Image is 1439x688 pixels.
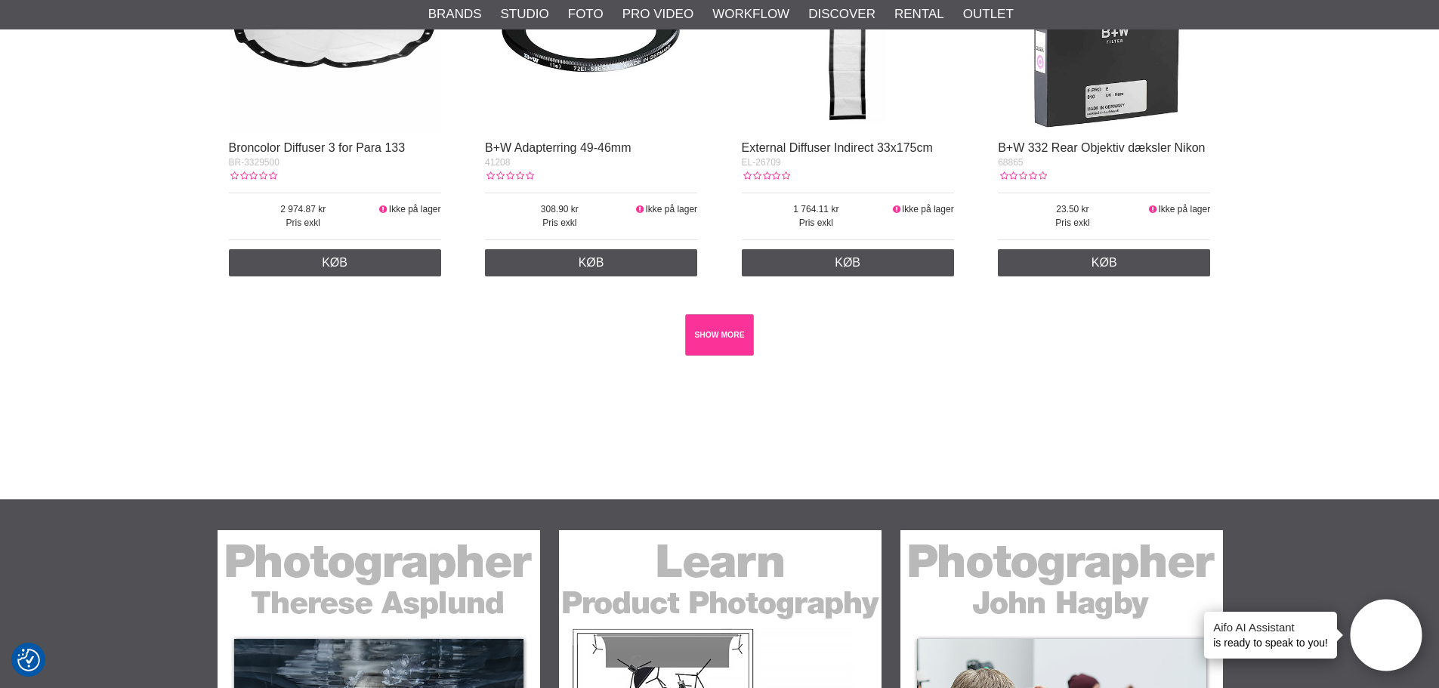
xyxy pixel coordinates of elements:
[891,204,902,214] i: Ikke på lager
[998,202,1147,216] span: 23.50
[685,314,754,356] a: SHOW MORE
[229,216,378,230] span: Pris exkl
[1204,612,1337,659] div: is ready to speak to you!
[998,169,1046,183] div: Kundebedømmelse: 0
[1158,204,1210,214] span: Ikke på lager
[622,5,693,24] a: Pro Video
[894,5,944,24] a: Rental
[742,216,891,230] span: Pris exkl
[485,141,631,154] a: B+W Adapterring 49-46mm
[389,204,441,214] span: Ikke på lager
[485,249,697,276] a: Køb
[17,649,40,671] img: Revisit consent button
[742,157,781,168] span: EL-26709
[902,204,954,214] span: Ikke på lager
[229,157,279,168] span: BR-3329500
[229,141,406,154] a: Broncolor Diffuser 3 for Para 133
[998,157,1023,168] span: 68865
[501,5,549,24] a: Studio
[485,157,510,168] span: 41208
[635,204,646,214] i: Ikke på lager
[378,204,389,214] i: Ikke på lager
[712,5,789,24] a: Workflow
[485,202,635,216] span: 308.90
[229,202,378,216] span: 2 974.87
[742,141,933,154] a: External Diffuser Indirect 33x175cm
[645,204,697,214] span: Ikke på lager
[485,216,635,230] span: Pris exkl
[742,202,891,216] span: 1 764.11
[568,5,604,24] a: Foto
[742,169,790,183] div: Kundebedømmelse: 0
[998,216,1147,230] span: Pris exkl
[963,5,1014,24] a: Outlet
[229,249,441,276] a: Køb
[1213,619,1328,635] h4: Aifo AI Assistant
[998,141,1205,154] a: B+W 332 Rear Objektiv dæksler Nikon
[808,5,875,24] a: Discover
[742,249,954,276] a: Køb
[17,646,40,674] button: Samtykkepræferencer
[229,169,277,183] div: Kundebedømmelse: 0
[1147,204,1159,214] i: Ikke på lager
[998,249,1210,276] a: Køb
[428,5,482,24] a: Brands
[485,169,533,183] div: Kundebedømmelse: 0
